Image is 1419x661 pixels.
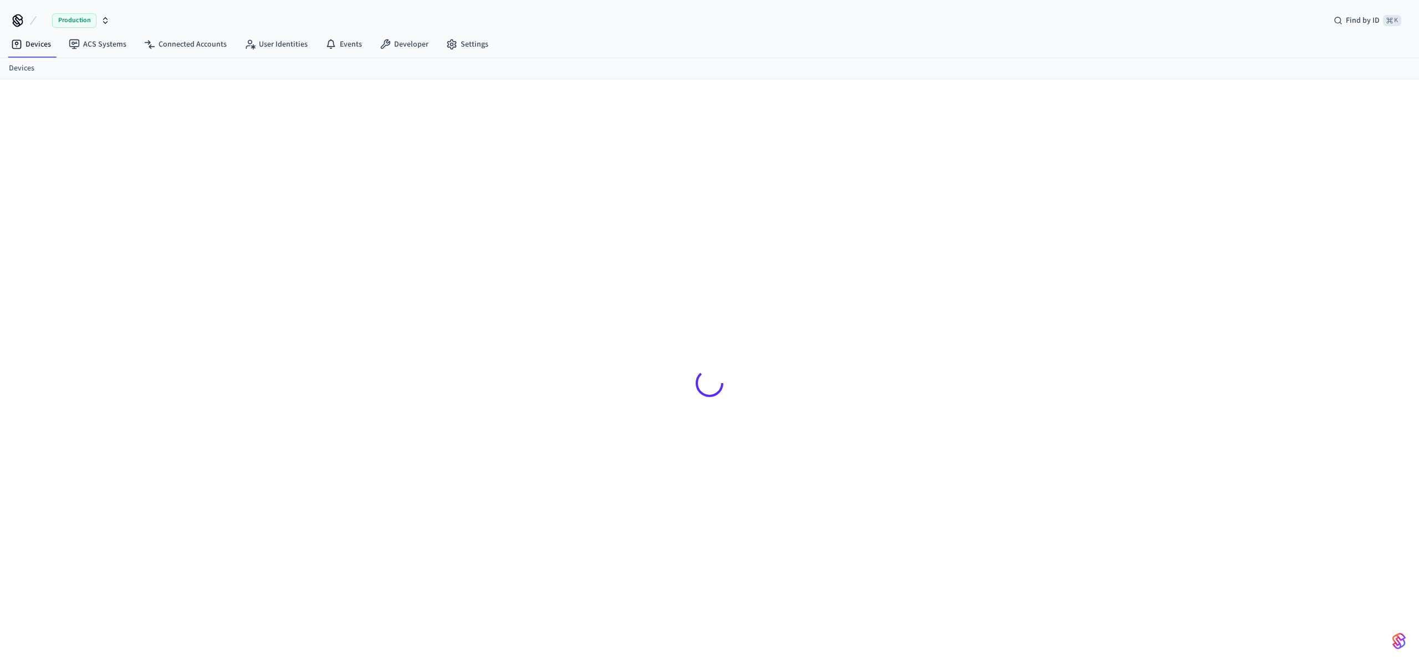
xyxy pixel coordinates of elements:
[9,63,34,74] a: Devices
[437,34,497,54] a: Settings
[317,34,371,54] a: Events
[135,34,236,54] a: Connected Accounts
[371,34,437,54] a: Developer
[1346,15,1380,26] span: Find by ID
[1383,15,1401,26] span: ⌘ K
[60,34,135,54] a: ACS Systems
[1325,11,1410,30] div: Find by ID⌘ K
[236,34,317,54] a: User Identities
[52,13,96,28] span: Production
[1392,632,1406,650] img: SeamLogoGradient.69752ec5.svg
[2,34,60,54] a: Devices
